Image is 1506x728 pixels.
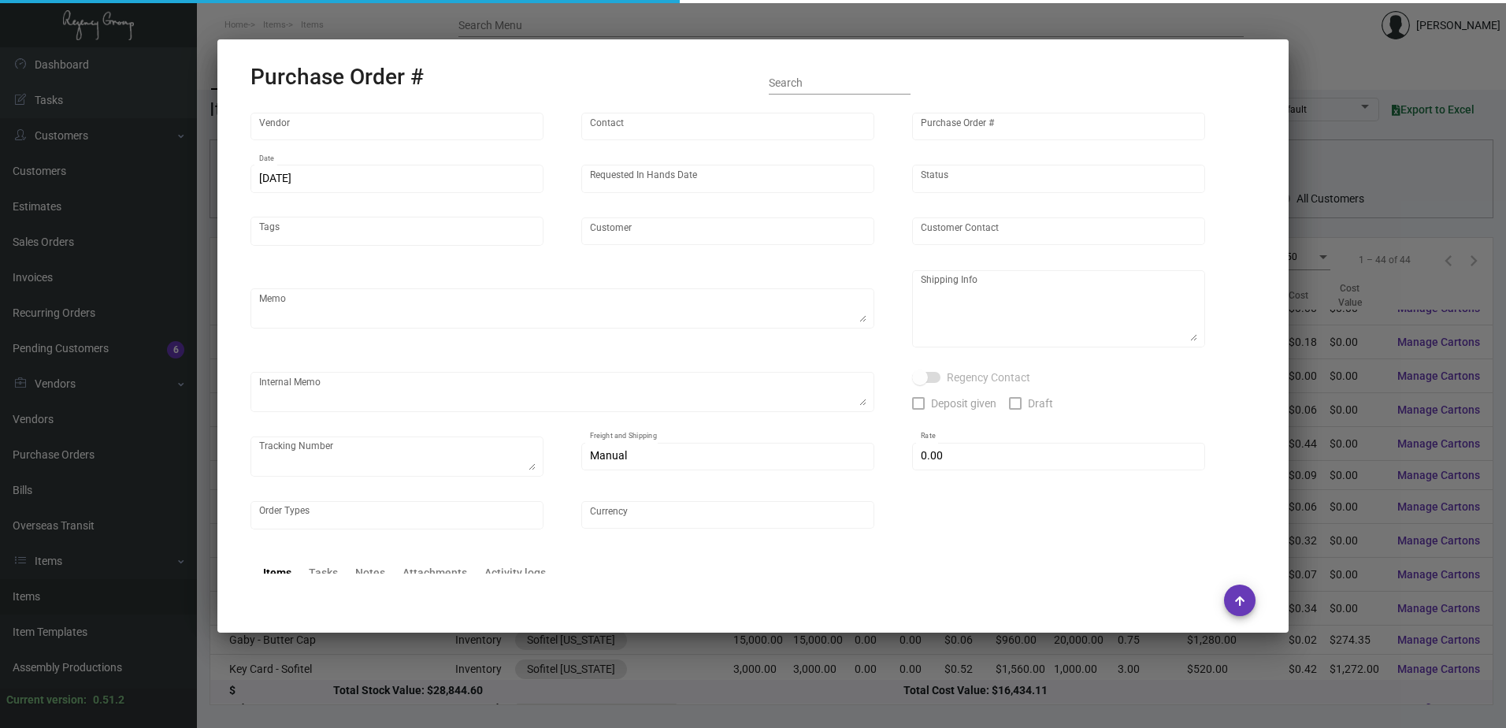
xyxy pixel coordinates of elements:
[6,692,87,708] div: Current version:
[1028,394,1053,413] span: Draft
[263,565,291,581] div: Items
[93,692,124,708] div: 0.51.2
[309,565,338,581] div: Tasks
[402,565,467,581] div: Attachments
[355,565,385,581] div: Notes
[590,449,627,462] span: Manual
[947,368,1030,387] span: Regency Contact
[250,64,424,91] h2: Purchase Order #
[931,394,996,413] span: Deposit given
[484,565,546,581] div: Activity logs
